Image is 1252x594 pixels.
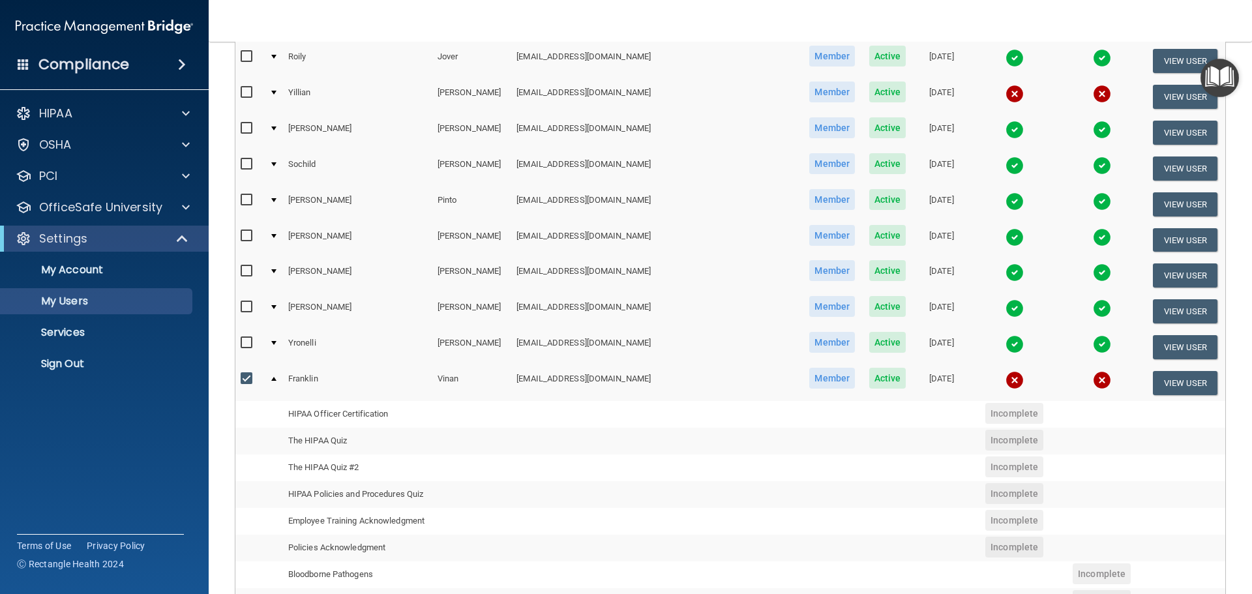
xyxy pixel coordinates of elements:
span: Member [809,296,855,317]
img: cross.ca9f0e7f.svg [1006,85,1024,103]
img: tick.e7d51cea.svg [1093,299,1111,318]
td: [DATE] [913,115,970,151]
button: View User [1153,299,1217,323]
td: [EMAIL_ADDRESS][DOMAIN_NAME] [511,222,802,258]
p: HIPAA [39,106,72,121]
button: View User [1153,335,1217,359]
td: [EMAIL_ADDRESS][DOMAIN_NAME] [511,79,802,115]
img: tick.e7d51cea.svg [1006,156,1024,175]
td: [PERSON_NAME] [283,115,432,151]
td: [EMAIL_ADDRESS][DOMAIN_NAME] [511,293,802,329]
td: [EMAIL_ADDRESS][DOMAIN_NAME] [511,43,802,79]
span: Active [869,296,906,317]
span: Active [869,189,906,210]
img: tick.e7d51cea.svg [1006,121,1024,139]
button: View User [1153,192,1217,216]
p: My Account [8,263,186,276]
p: Sign Out [8,357,186,370]
img: tick.e7d51cea.svg [1093,121,1111,139]
span: Active [869,117,906,138]
td: The HIPAA Quiz #2 [283,454,511,481]
td: [PERSON_NAME] [432,222,511,258]
button: View User [1153,121,1217,145]
span: Incomplete [985,456,1043,477]
img: tick.e7d51cea.svg [1093,335,1111,353]
td: [PERSON_NAME] [283,186,432,222]
td: [PERSON_NAME] [432,329,511,365]
button: Open Resource Center [1200,59,1239,97]
span: Incomplete [985,403,1043,424]
button: View User [1153,263,1217,288]
span: Incomplete [985,510,1043,531]
td: [EMAIL_ADDRESS][DOMAIN_NAME] [511,115,802,151]
td: The HIPAA Quiz [283,428,511,454]
td: Yillian [283,79,432,115]
button: View User [1153,156,1217,181]
img: tick.e7d51cea.svg [1093,156,1111,175]
td: [DATE] [913,329,970,365]
span: Member [809,368,855,389]
p: My Users [8,295,186,308]
a: Settings [16,231,189,246]
span: Active [869,82,906,102]
span: Active [869,225,906,246]
td: Yronelli [283,329,432,365]
span: Member [809,153,855,174]
a: PCI [16,168,190,184]
td: [DATE] [913,151,970,186]
h4: Compliance [38,55,129,74]
td: Sochild [283,151,432,186]
a: HIPAA [16,106,190,121]
td: [DATE] [913,43,970,79]
td: [DATE] [913,222,970,258]
span: Active [869,368,906,389]
img: tick.e7d51cea.svg [1093,192,1111,211]
p: PCI [39,168,57,184]
td: Roily [283,43,432,79]
td: Franklin [283,365,432,400]
td: Employee Training Acknowledgment [283,508,511,535]
td: [PERSON_NAME] [283,293,432,329]
img: cross.ca9f0e7f.svg [1093,85,1111,103]
td: Vinan [432,365,511,400]
button: View User [1153,49,1217,73]
img: tick.e7d51cea.svg [1093,228,1111,246]
span: Active [869,46,906,67]
td: [EMAIL_ADDRESS][DOMAIN_NAME] [511,151,802,186]
span: Member [809,225,855,246]
img: tick.e7d51cea.svg [1006,335,1024,353]
td: [PERSON_NAME] [432,115,511,151]
td: [DATE] [913,258,970,293]
td: [PERSON_NAME] [432,258,511,293]
img: tick.e7d51cea.svg [1006,228,1024,246]
td: [DATE] [913,186,970,222]
td: [EMAIL_ADDRESS][DOMAIN_NAME] [511,258,802,293]
span: Active [869,153,906,174]
span: Incomplete [985,537,1043,557]
span: Active [869,260,906,281]
td: Bloodborne Pathogens [283,561,511,588]
span: Member [809,189,855,210]
img: tick.e7d51cea.svg [1006,299,1024,318]
td: [EMAIL_ADDRESS][DOMAIN_NAME] [511,329,802,365]
button: View User [1153,371,1217,395]
td: HIPAA Policies and Procedures Quiz [283,481,511,508]
img: tick.e7d51cea.svg [1093,263,1111,282]
img: tick.e7d51cea.svg [1006,263,1024,282]
span: Ⓒ Rectangle Health 2024 [17,557,124,571]
td: [EMAIL_ADDRESS][DOMAIN_NAME] [511,365,802,400]
img: tick.e7d51cea.svg [1093,49,1111,67]
span: Member [809,46,855,67]
td: [PERSON_NAME] [432,293,511,329]
p: Services [8,326,186,339]
img: cross.ca9f0e7f.svg [1006,371,1024,389]
span: Incomplete [1073,563,1131,584]
button: View User [1153,85,1217,109]
span: Active [869,332,906,353]
td: [DATE] [913,79,970,115]
span: Incomplete [985,430,1043,451]
td: [PERSON_NAME] [283,222,432,258]
td: Jover [432,43,511,79]
img: cross.ca9f0e7f.svg [1093,371,1111,389]
p: OfficeSafe University [39,200,162,215]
